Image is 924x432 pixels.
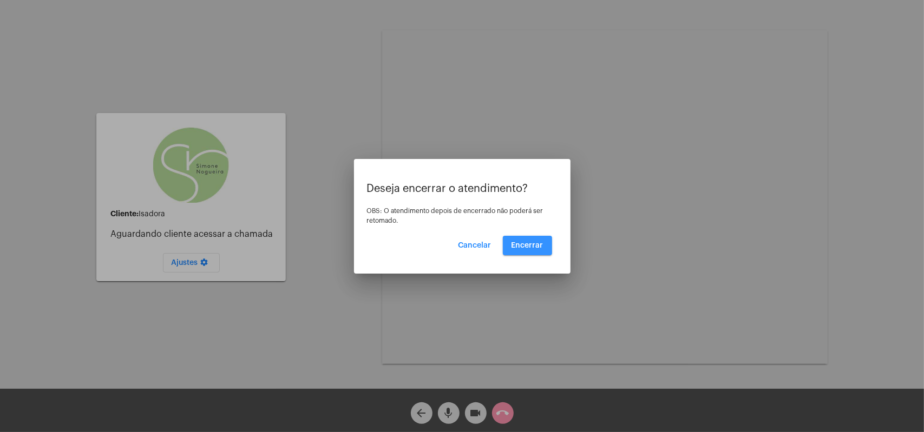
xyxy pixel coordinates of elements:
[367,208,543,224] span: OBS: O atendimento depois de encerrado não poderá ser retomado.
[503,236,552,255] button: Encerrar
[458,242,492,249] span: Cancelar
[450,236,500,255] button: Cancelar
[512,242,543,249] span: Encerrar
[367,183,558,195] p: Deseja encerrar o atendimento?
